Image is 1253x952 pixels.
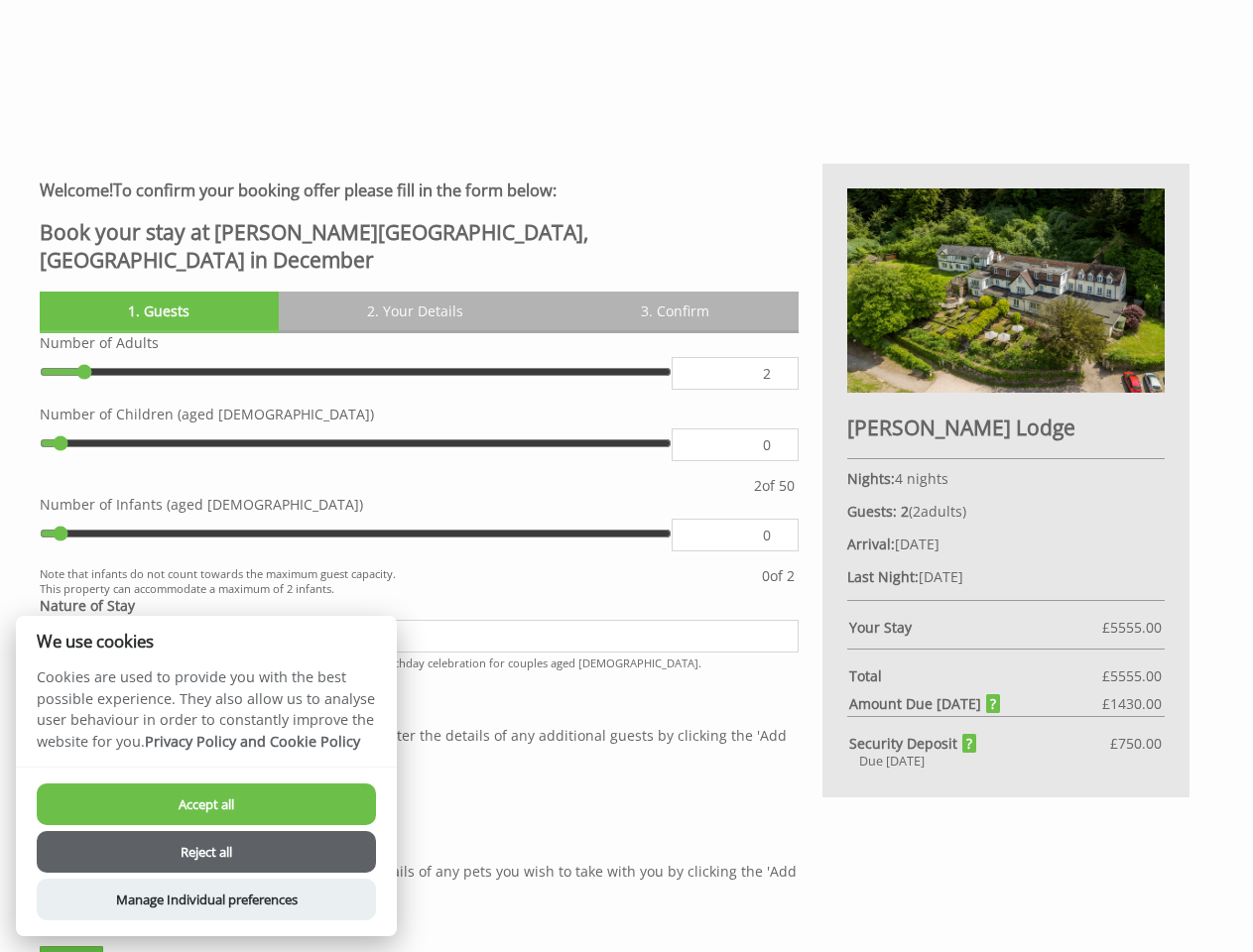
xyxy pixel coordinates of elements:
[762,566,770,585] span: 0
[40,687,799,709] h3: Guest List
[849,618,1102,637] strong: Your Stay
[37,783,376,825] button: Accept all
[1110,694,1162,713] span: 1430.00
[40,405,799,423] label: Number of Children (aged [DEMOGRAPHIC_DATA])
[40,179,799,201] h3: To confirm your booking offer please fill in the form below:
[847,469,895,488] strong: Nights:
[847,469,1165,488] p: 4 nights
[40,495,799,514] label: Number of Infants (aged [DEMOGRAPHIC_DATA])
[847,188,1165,393] img: An image of 'Symonds Yat Lodge'
[1102,618,1162,637] span: £
[847,567,919,586] strong: Last Night:
[16,632,397,651] h2: We use cookies
[37,879,376,920] button: Manage Individual preferences
[847,535,895,553] strong: Arrival:
[40,862,799,899] p: This property allows up to 6 pets, please give the details of any pets you wish to take with you ...
[847,414,1165,441] h2: [PERSON_NAME] Lodge
[1110,666,1162,685] span: 5555.00
[145,732,360,751] a: Privacy Policy and Cookie Policy
[553,292,799,330] a: 3. Confirm
[849,666,1102,685] strong: Total
[37,831,376,873] button: Reject all
[1110,618,1162,637] span: 5555.00
[40,596,799,615] label: Nature of Stay
[40,566,742,596] small: Note that infants do not count towards the maximum guest capacity. This property can accommodate ...
[40,218,799,274] h2: Book your stay at [PERSON_NAME][GEOGRAPHIC_DATA], [GEOGRAPHIC_DATA] in December
[16,666,397,767] p: Cookies are used to provide you with the best possible experience. They also allow us to analyse ...
[1110,734,1162,753] span: £
[847,567,1165,586] p: [DATE]
[279,292,553,330] a: 2. Your Details
[1102,694,1162,713] span: £
[901,502,966,521] span: ( )
[849,734,976,753] strong: Security Deposit
[750,476,799,495] div: of 50
[40,726,799,764] p: We require the details of all guests staying, please enter the details of any additional guests b...
[913,502,921,521] span: 2
[847,753,1165,770] div: Due [DATE]
[847,502,897,521] strong: Guests:
[1118,734,1162,753] span: 750.00
[40,179,113,201] strong: Welcome!
[913,502,962,521] span: adult
[847,535,1165,553] p: [DATE]
[849,694,1000,713] strong: Amount Due [DATE]
[955,502,962,521] span: s
[901,502,909,521] strong: 2
[40,824,799,846] h3: Pets
[40,913,799,932] p: A fee of £50.00 will be charged per pet.
[1102,666,1162,685] span: £
[758,566,799,596] div: of 2
[754,476,762,495] span: 2
[40,292,279,330] a: 1. Guests
[40,333,799,352] label: Number of Adults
